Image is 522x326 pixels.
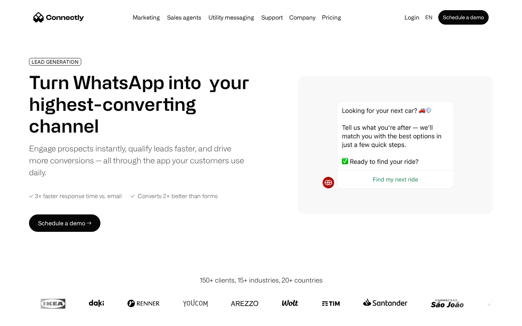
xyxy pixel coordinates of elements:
[29,193,122,200] div: ✓ 3× faster response time vs. email
[402,12,422,22] a: Login
[29,142,249,178] div: Engage prospects instantly, qualify leads faster, and drive more conversions — all through the ap...
[32,59,79,64] div: LEAD GENERATION
[206,14,257,20] a: Utility messaging
[289,12,315,22] div: Company
[200,275,323,285] div: 150+ clients, 15+ industries, 20+ countries
[7,313,43,323] aside: Language selected: English
[29,214,100,232] a: Schedule a demo →
[438,10,489,25] a: Schedule a demo
[130,14,163,20] a: Marketing
[29,71,249,137] h1: Turn WhatsApp into your highest-converting channel
[14,313,43,323] ul: Language list
[319,14,344,20] a: Pricing
[258,14,286,20] a: Support
[425,12,432,22] div: en
[130,193,218,200] div: ✓ Converts 2× better than forms
[164,14,204,20] a: Sales agents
